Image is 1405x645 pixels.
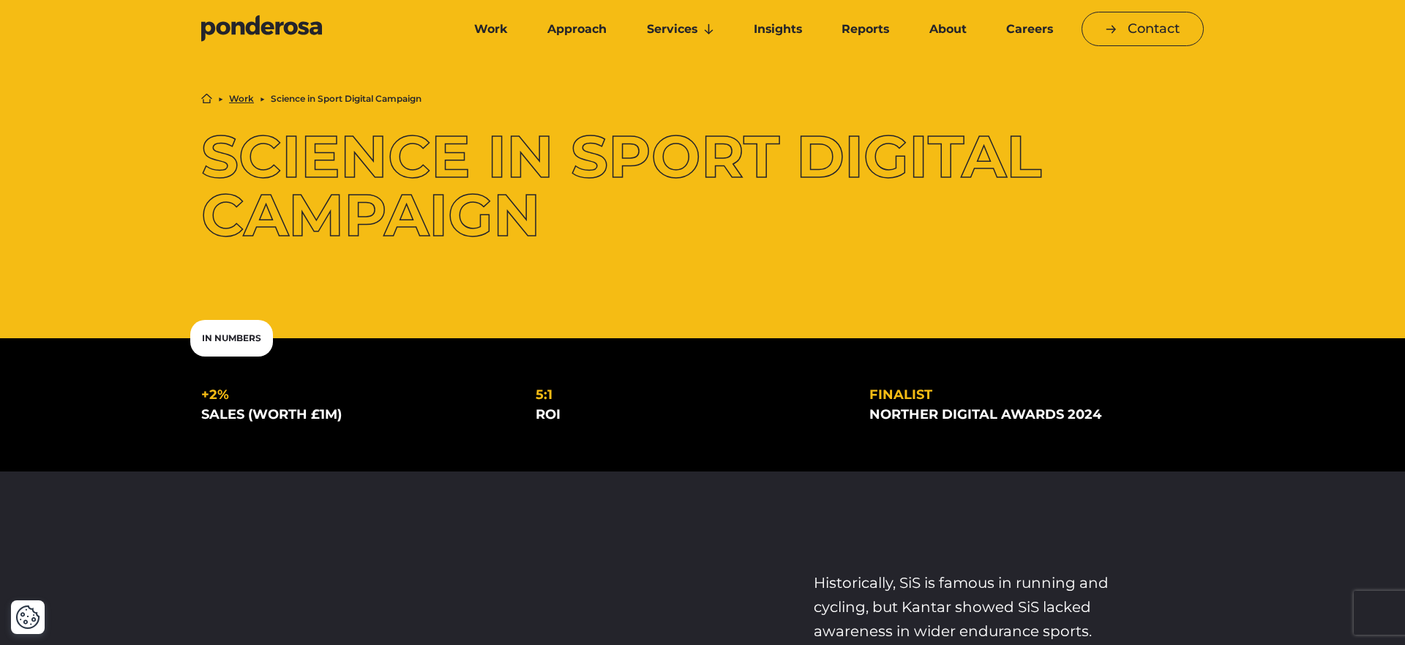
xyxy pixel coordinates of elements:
li: ▶︎ [218,94,223,103]
a: Go to homepage [201,15,435,44]
button: Cookie Settings [15,605,40,630]
a: Services [630,14,731,45]
div: Finalist [869,385,1180,405]
a: Contact [1082,12,1204,46]
div: sales (worth £1m) [201,405,512,425]
div: In Numbers [190,320,273,357]
a: Work [457,14,525,45]
div: +2% [201,385,512,405]
a: Work [229,94,254,103]
a: Approach [531,14,623,45]
li: ▶︎ [260,94,265,103]
a: Insights [737,14,819,45]
a: Careers [989,14,1070,45]
li: Science in Sport Digital Campaign [271,94,421,103]
img: Revisit consent button [15,605,40,630]
div: Norther Digital Awards 2024 [869,405,1180,425]
div: ROI [536,405,847,425]
h1: Science in Sport Digital Campaign [201,127,1204,245]
a: About [912,14,983,45]
div: 5:1 [536,385,847,405]
a: Reports [825,14,906,45]
a: Home [201,93,212,104]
